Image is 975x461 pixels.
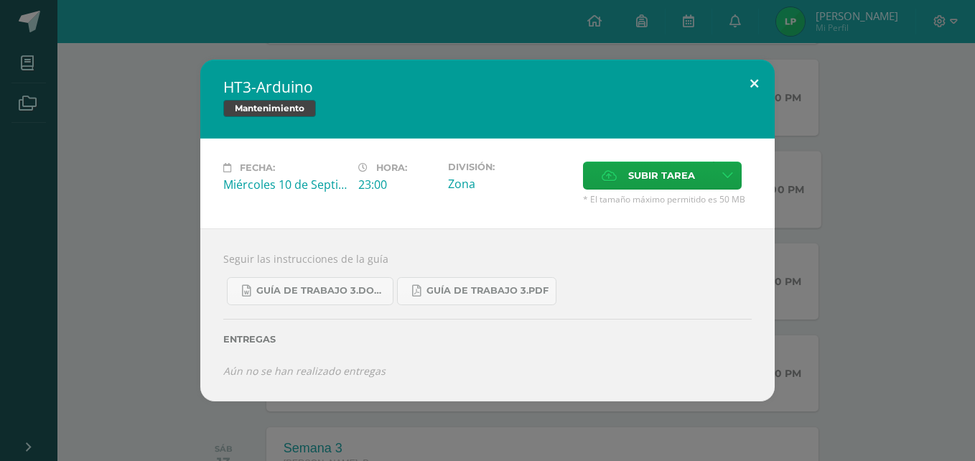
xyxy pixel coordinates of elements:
div: Miércoles 10 de Septiembre [223,177,347,192]
span: Fecha: [240,162,275,173]
h2: HT3-Arduino [223,77,752,97]
span: Subir tarea [628,162,695,189]
label: División: [448,162,572,172]
div: Seguir las instrucciones de la guía [200,228,775,401]
div: Zona [448,176,572,192]
button: Close (Esc) [734,60,775,108]
a: Guía de trabajo 3.pdf [397,277,556,305]
div: 23:00 [358,177,437,192]
span: * El tamaño máximo permitido es 50 MB [583,193,752,205]
span: Hora: [376,162,407,173]
span: Guía de trabajo 3.pdf [426,285,549,297]
span: Guía de trabajo 3.docx [256,285,386,297]
i: Aún no se han realizado entregas [223,364,386,378]
a: Guía de trabajo 3.docx [227,277,393,305]
label: Entregas [223,334,752,345]
span: Mantenimiento [223,100,316,117]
